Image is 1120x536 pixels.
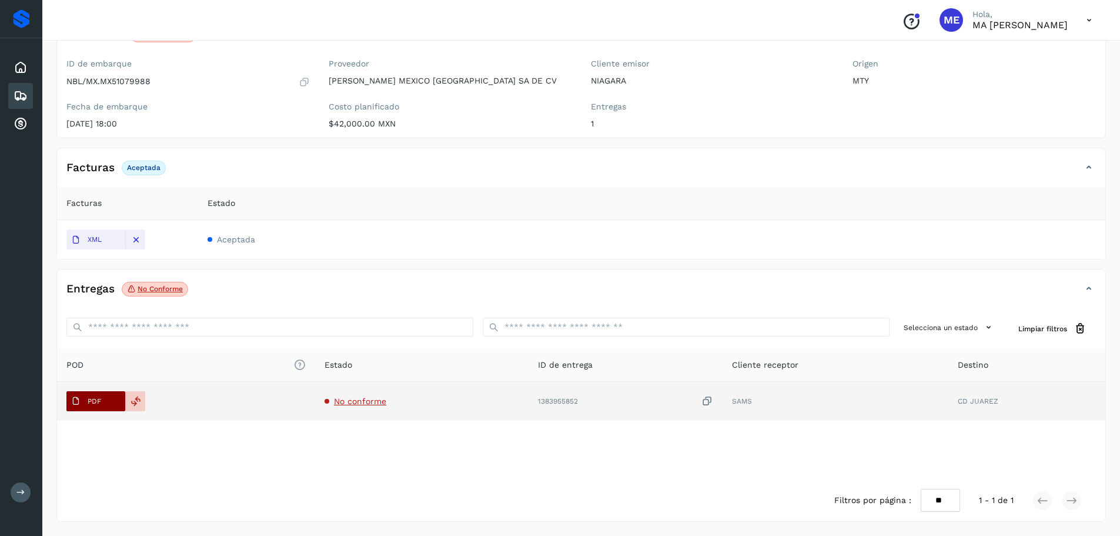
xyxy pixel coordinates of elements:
[138,285,183,293] p: No conforme
[329,76,572,86] p: [PERSON_NAME] MEXICO [GEOGRAPHIC_DATA] SA DE CV
[538,359,593,371] span: ID de entrega
[208,197,235,209] span: Estado
[88,235,102,244] p: XML
[334,397,386,406] span: No conforme
[958,359,988,371] span: Destino
[979,494,1014,507] span: 1 - 1 de 1
[1009,318,1096,339] button: Limpiar filtros
[66,119,310,129] p: [DATE] 18:00
[834,494,911,507] span: Filtros por página :
[57,158,1105,187] div: FacturasAceptada
[88,397,101,405] p: PDF
[591,119,834,129] p: 1
[66,102,310,112] label: Fecha de embarque
[1018,324,1067,334] span: Limpiar filtros
[66,359,306,371] span: POD
[217,235,255,244] span: Aceptada
[125,229,145,249] div: Eliminar asociación
[66,59,310,69] label: ID de embarque
[8,55,33,81] div: Inicio
[852,76,1096,86] p: MTY
[125,391,145,411] div: Reemplazar POD
[66,391,125,411] button: PDF
[329,119,572,129] p: $42,000.00 MXN
[591,102,834,112] label: Entregas
[591,76,834,86] p: NIAGARA
[972,9,1068,19] p: Hola,
[329,59,572,69] label: Proveedor
[329,102,572,112] label: Costo planificado
[972,19,1068,31] p: MA EUGENIA ROBLES MICHAUS
[899,318,999,337] button: Selecciona un estado
[57,279,1105,308] div: EntregasNo conforme
[8,111,33,137] div: Cuentas por cobrar
[852,59,1096,69] label: Origen
[538,395,714,408] div: 1383955852
[66,282,115,296] h4: Entregas
[325,359,352,371] span: Estado
[8,83,33,109] div: Embarques
[948,382,1105,421] td: CD JUAREZ
[732,359,798,371] span: Cliente receptor
[591,59,834,69] label: Cliente emisor
[66,229,125,249] button: XML
[127,164,161,172] p: Aceptada
[66,76,151,86] p: NBL/MX.MX51079988
[66,161,115,175] h4: Facturas
[66,197,102,209] span: Facturas
[723,382,948,421] td: SAMS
